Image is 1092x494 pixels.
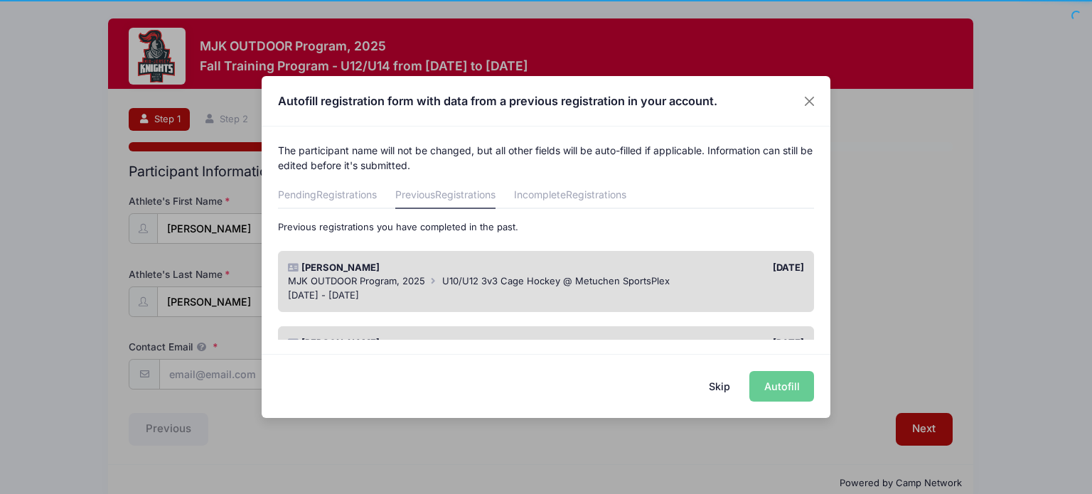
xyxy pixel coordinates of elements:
[442,275,670,286] span: U10/U12 3v3 Cage Hockey @ Metuchen SportsPlex
[281,336,546,350] div: [PERSON_NAME]
[278,220,815,235] p: Previous registrations you have completed in the past.
[566,188,626,200] span: Registrations
[316,188,377,200] span: Registrations
[546,336,811,350] div: [DATE]
[514,183,626,209] a: Incomplete
[695,371,745,402] button: Skip
[288,275,425,286] span: MJK OUTDOOR Program, 2025
[278,143,815,173] p: The participant name will not be changed, but all other fields will be auto-filled if applicable....
[278,92,717,109] h4: Autofill registration form with data from a previous registration in your account.
[546,261,811,275] div: [DATE]
[278,183,377,209] a: Pending
[395,183,496,209] a: Previous
[797,88,823,114] button: Close
[435,188,496,200] span: Registrations
[281,261,546,275] div: [PERSON_NAME]
[288,289,805,303] div: [DATE] - [DATE]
